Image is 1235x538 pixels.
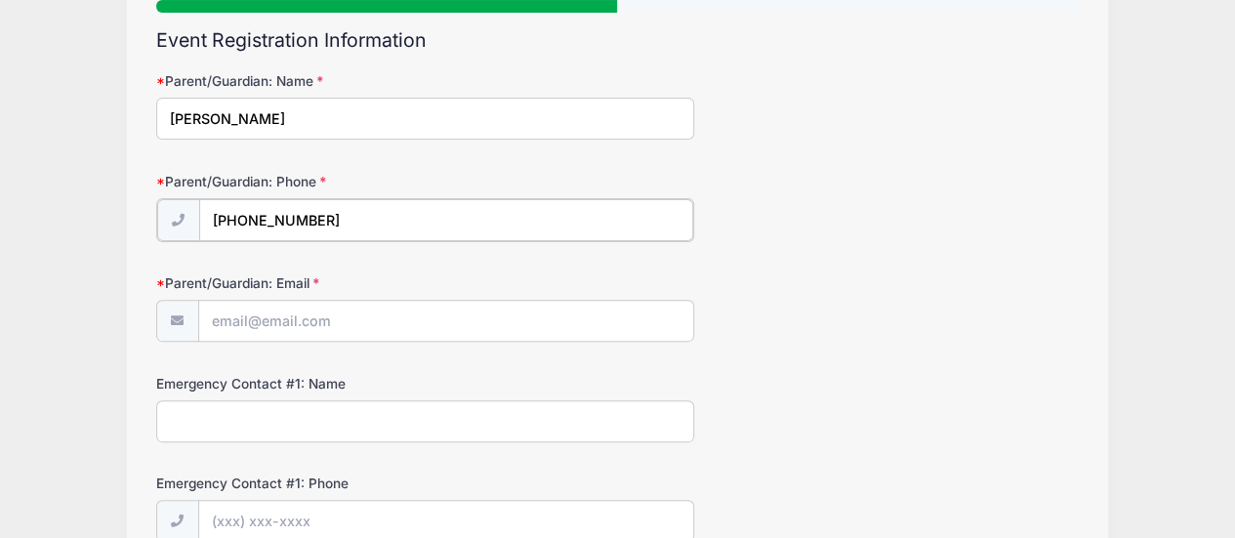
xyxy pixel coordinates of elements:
[156,374,464,393] label: Emergency Contact #1: Name
[156,474,464,493] label: Emergency Contact #1: Phone
[156,172,464,191] label: Parent/Guardian: Phone
[156,29,1080,52] h2: Event Registration Information
[156,273,464,293] label: Parent/Guardian: Email
[156,71,464,91] label: Parent/Guardian: Name
[198,300,694,342] input: email@email.com
[199,199,693,241] input: (xxx) xxx-xxxx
